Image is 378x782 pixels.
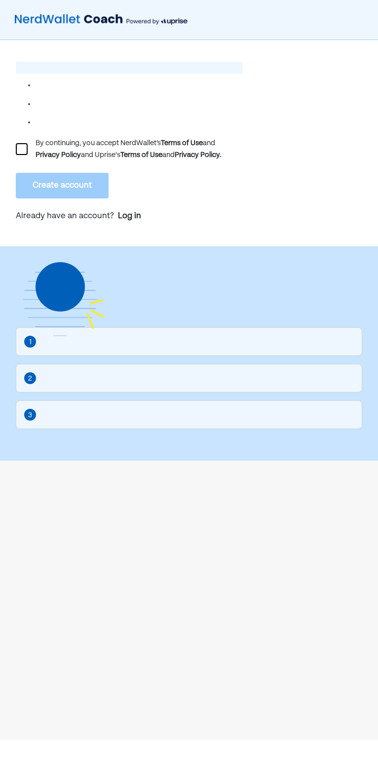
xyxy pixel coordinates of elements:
[175,149,221,161] div: Privacy Policy.
[29,337,32,348] div: 1
[16,210,243,223] p: Already have an account?
[161,137,203,149] div: Terms of Use
[120,149,162,161] div: Terms of Use
[36,149,81,161] div: Privacy Policy
[28,410,32,421] div: 3
[118,210,141,222] a: Log in
[16,173,109,198] button: Create account
[28,373,32,384] div: 2
[36,137,243,161] div: By continuing, you accept NerdWallet’s and and Uprise's and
